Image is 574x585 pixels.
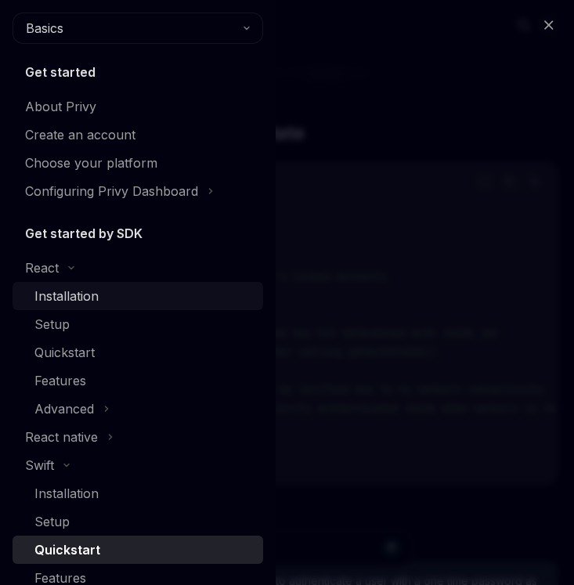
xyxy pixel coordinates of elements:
a: Setup [13,507,263,536]
div: Setup [34,512,70,531]
a: About Privy [13,92,263,121]
h5: Get started by SDK [25,224,143,243]
div: Swift [25,456,54,475]
div: React [25,258,59,277]
div: Quickstart [34,540,100,559]
a: Installation [13,479,263,507]
div: Configuring Privy Dashboard [25,182,198,200]
button: Basics [13,13,263,44]
div: Installation [34,484,99,503]
div: Choose your platform [25,153,157,172]
div: Features [34,371,86,390]
a: Quickstart [13,338,263,367]
a: Installation [13,282,263,310]
div: Quickstart [34,343,95,362]
span: Basics [26,19,63,38]
div: Advanced [34,399,94,418]
div: React native [25,428,98,446]
h5: Get started [25,63,96,81]
div: About Privy [25,97,96,116]
a: Features [13,367,263,395]
div: Installation [34,287,99,305]
a: Choose your platform [13,149,263,177]
a: Setup [13,310,263,338]
a: Quickstart [13,536,263,564]
a: Create an account [13,121,263,149]
div: Create an account [25,125,135,144]
div: Setup [34,315,70,334]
